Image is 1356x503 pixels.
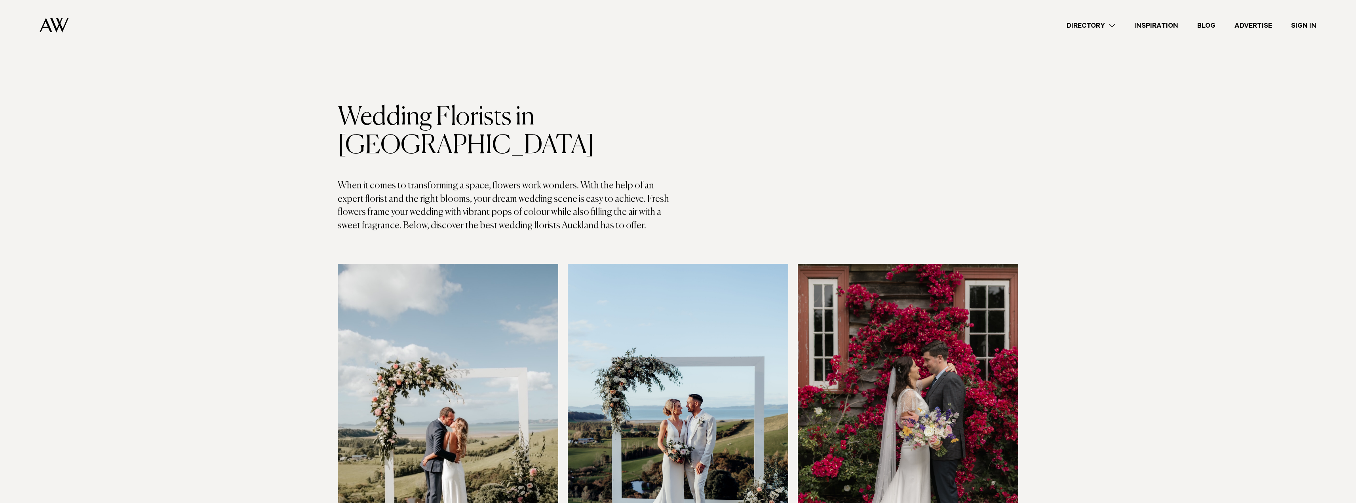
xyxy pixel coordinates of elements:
[40,18,68,32] img: Auckland Weddings Logo
[338,103,678,160] h1: Wedding Florists in [GEOGRAPHIC_DATA]
[338,179,678,232] p: When it comes to transforming a space, flowers work wonders. With the help of an expert florist a...
[1057,20,1125,31] a: Directory
[1225,20,1282,31] a: Advertise
[1188,20,1225,31] a: Blog
[1282,20,1326,31] a: Sign In
[1125,20,1188,31] a: Inspiration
